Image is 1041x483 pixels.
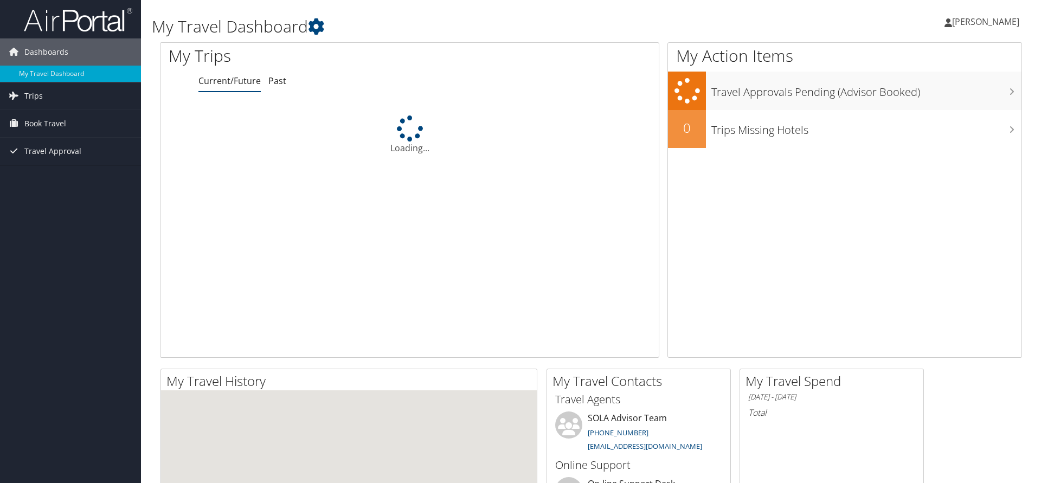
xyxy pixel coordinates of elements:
[748,392,915,402] h6: [DATE] - [DATE]
[24,7,132,33] img: airportal-logo.png
[748,407,915,418] h6: Total
[746,372,923,390] h2: My Travel Spend
[152,15,737,38] h1: My Travel Dashboard
[24,38,68,66] span: Dashboards
[588,428,648,437] a: [PHONE_NUMBER]
[588,441,702,451] a: [EMAIL_ADDRESS][DOMAIN_NAME]
[668,44,1021,67] h1: My Action Items
[552,372,730,390] h2: My Travel Contacts
[555,392,722,407] h3: Travel Agents
[555,458,722,473] h3: Online Support
[944,5,1030,38] a: [PERSON_NAME]
[711,79,1021,100] h3: Travel Approvals Pending (Advisor Booked)
[952,16,1019,28] span: [PERSON_NAME]
[24,82,43,110] span: Trips
[198,75,261,87] a: Current/Future
[711,117,1021,138] h3: Trips Missing Hotels
[166,372,537,390] h2: My Travel History
[668,119,706,137] h2: 0
[160,115,659,154] div: Loading...
[668,110,1021,148] a: 0Trips Missing Hotels
[169,44,443,67] h1: My Trips
[550,411,728,456] li: SOLA Advisor Team
[668,72,1021,110] a: Travel Approvals Pending (Advisor Booked)
[268,75,286,87] a: Past
[24,138,81,165] span: Travel Approval
[24,110,66,137] span: Book Travel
